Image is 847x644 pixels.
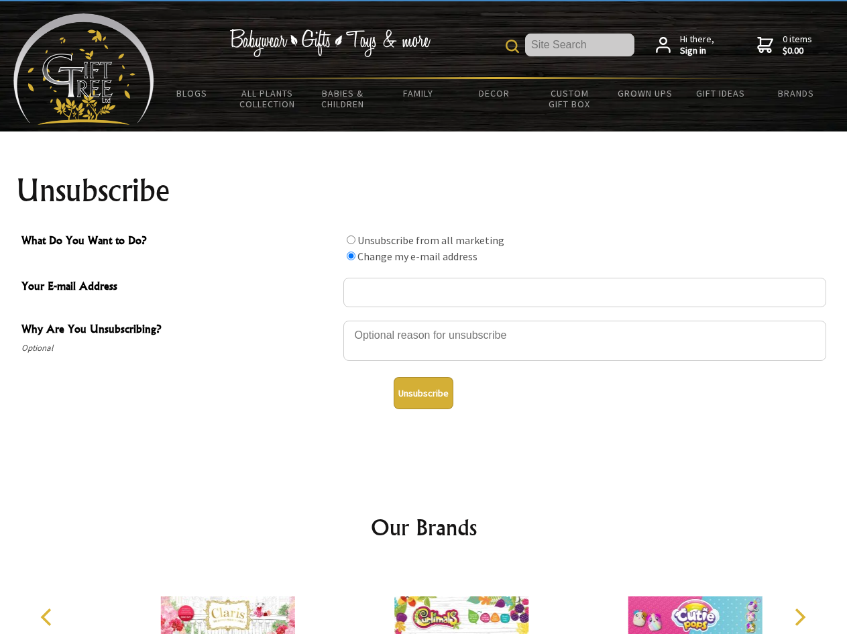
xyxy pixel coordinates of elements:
strong: Sign in [680,45,714,57]
img: Babywear - Gifts - Toys & more [229,29,431,57]
a: Babies & Children [305,79,381,118]
a: Gift Ideas [683,79,758,107]
input: Your E-mail Address [343,278,826,307]
button: Previous [34,602,63,632]
span: Optional [21,340,337,356]
label: Unsubscribe from all marketing [357,233,504,247]
img: Babyware - Gifts - Toys and more... [13,13,154,125]
h2: Our Brands [27,511,821,543]
a: Custom Gift Box [532,79,608,118]
img: product search [506,40,519,53]
a: 0 items$0.00 [757,34,812,57]
span: Why Are You Unsubscribing? [21,321,337,340]
input: What Do You Want to Do? [347,252,355,260]
a: BLOGS [154,79,230,107]
button: Next [785,602,814,632]
span: 0 items [783,33,812,57]
span: Hi there, [680,34,714,57]
button: Unsubscribe [394,377,453,409]
input: Site Search [525,34,634,56]
a: Family [381,79,457,107]
a: Grown Ups [607,79,683,107]
h1: Unsubscribe [16,174,832,207]
input: What Do You Want to Do? [347,235,355,244]
a: Brands [758,79,834,107]
a: All Plants Collection [230,79,306,118]
span: What Do You Want to Do? [21,232,337,252]
span: Your E-mail Address [21,278,337,297]
a: Decor [456,79,532,107]
strong: $0.00 [783,45,812,57]
label: Change my e-mail address [357,250,477,263]
textarea: Why Are You Unsubscribing? [343,321,826,361]
a: Hi there,Sign in [656,34,714,57]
